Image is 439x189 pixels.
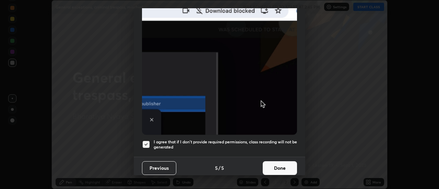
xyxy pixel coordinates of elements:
[154,139,297,150] h5: I agree that if I don't provide required permissions, class recording will not be generated
[218,164,221,172] h4: /
[215,164,218,172] h4: 5
[221,164,224,172] h4: 5
[263,161,297,175] button: Done
[142,161,176,175] button: Previous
